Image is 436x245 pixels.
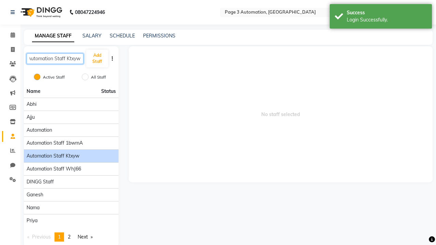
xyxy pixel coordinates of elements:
[32,234,51,240] span: Previous
[27,114,35,121] span: Ajju
[27,204,40,211] span: Nama
[58,234,61,240] span: 1
[82,33,102,39] a: SALARY
[143,33,175,39] a: PERMISSIONS
[27,53,83,64] input: Search Staff
[101,88,116,95] span: Status
[27,191,43,198] span: Ganesh
[129,46,433,182] span: No staff selected
[110,33,135,39] a: SCHEDULE
[74,232,96,242] a: Next
[43,74,65,80] label: Active Staff
[17,3,64,22] img: logo
[27,152,79,160] span: Automation Staff Ktxyw
[27,165,81,173] span: Automation Staff WhJ66
[27,101,36,108] span: Abhi
[27,217,37,224] span: Priya
[32,30,74,42] a: MANAGE STAFF
[86,50,108,67] button: Add Staff
[27,178,54,185] span: DINGG Staff
[27,140,83,147] span: Automation Staff 1bwmA
[68,234,71,240] span: 2
[91,74,106,80] label: All Staff
[27,88,41,94] span: Name
[27,127,52,134] span: Automation
[24,232,119,242] nav: Pagination
[75,3,105,22] b: 08047224946
[347,16,427,23] div: Login Successfully.
[347,9,427,16] div: Success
